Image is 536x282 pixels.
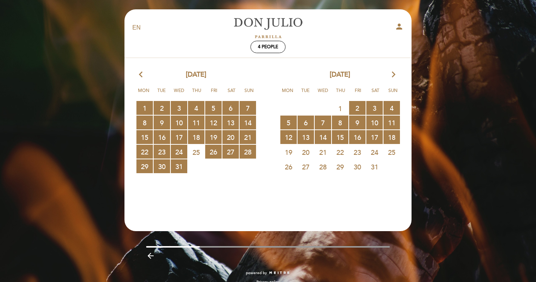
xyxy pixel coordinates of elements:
[298,87,313,101] span: Tue
[188,145,204,159] span: 25
[280,87,295,101] span: Mon
[366,116,383,129] span: 10
[298,160,314,174] span: 27
[154,159,170,173] span: 30
[383,145,400,159] span: 25
[258,44,278,50] span: 4 people
[368,87,383,101] span: Sat
[154,116,170,129] span: 9
[332,160,348,174] span: 29
[205,116,222,129] span: 12
[154,145,170,159] span: 23
[349,130,366,144] span: 16
[390,70,397,80] i: arrow_forward_ios
[349,116,366,129] span: 9
[366,101,383,115] span: 3
[136,145,153,159] span: 22
[240,116,256,129] span: 14
[186,70,206,80] span: [DATE]
[189,87,204,101] span: Thu
[205,101,222,115] span: 5
[171,145,187,159] span: 24
[280,130,297,144] span: 12
[280,116,297,129] span: 5
[188,101,204,115] span: 4
[171,116,187,129] span: 10
[332,145,348,159] span: 22
[172,87,187,101] span: Wed
[383,116,400,129] span: 11
[222,130,239,144] span: 20
[315,160,331,174] span: 28
[207,87,222,101] span: Fri
[171,159,187,173] span: 31
[315,145,331,159] span: 21
[386,87,401,101] span: Sun
[298,145,314,159] span: 20
[395,22,404,31] i: person
[240,145,256,159] span: 28
[171,101,187,115] span: 3
[332,116,348,129] span: 8
[349,145,366,159] span: 23
[154,130,170,144] span: 16
[383,130,400,144] span: 18
[333,87,348,101] span: Thu
[246,270,290,276] a: powered by
[139,70,146,80] i: arrow_back_ios
[136,87,151,101] span: Mon
[315,130,331,144] span: 14
[349,160,366,174] span: 30
[222,145,239,159] span: 27
[136,130,153,144] span: 15
[171,130,187,144] span: 17
[205,130,222,144] span: 19
[351,87,366,101] span: Fri
[224,87,239,101] span: Sat
[366,160,383,174] span: 31
[246,270,267,276] span: powered by
[240,101,256,115] span: 7
[154,101,170,115] span: 2
[222,101,239,115] span: 6
[269,271,290,275] img: MEITRE
[395,22,404,34] button: person
[280,145,297,159] span: 19
[315,116,331,129] span: 7
[366,130,383,144] span: 17
[136,159,153,173] span: 29
[188,130,204,144] span: 18
[146,251,155,260] i: arrow_backward
[188,116,204,129] span: 11
[349,101,366,115] span: 2
[154,87,169,101] span: Tue
[136,101,153,115] span: 1
[330,70,350,80] span: [DATE]
[280,160,297,174] span: 26
[240,130,256,144] span: 21
[136,116,153,129] span: 8
[222,116,239,129] span: 13
[383,101,400,115] span: 4
[205,145,222,159] span: 26
[315,87,330,101] span: Wed
[366,145,383,159] span: 24
[298,130,314,144] span: 13
[332,101,348,115] span: 1
[221,18,315,38] a: [PERSON_NAME]
[242,87,257,101] span: Sun
[298,116,314,129] span: 6
[332,130,348,144] span: 15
